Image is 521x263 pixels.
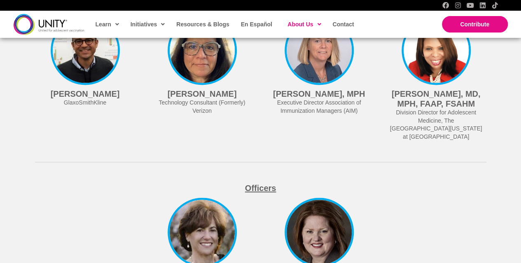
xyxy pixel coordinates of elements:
a: Instagram [455,2,461,9]
span: Learn [96,18,119,30]
img: Ardivan-(Ardi)-Kazarian [168,16,237,85]
span: Officers [245,184,276,193]
a: About Us [283,15,324,34]
div: Division Director for Adolescent Medicine, The [GEOGRAPHIC_DATA][US_STATE] at [GEOGRAPHIC_DATA] [390,109,482,141]
h4: [PERSON_NAME] [156,89,248,99]
span: Initiatives [131,18,165,30]
span: En Español [241,21,272,28]
span: Contribute [460,21,489,28]
img: Claire-Hannan [285,16,354,85]
a: Contact [328,15,357,34]
h4: [PERSON_NAME] [39,89,131,99]
a: En Español [237,15,276,34]
a: Facebook [442,2,449,9]
img: unity-logo-dark [14,14,84,34]
a: LinkedIn [479,2,486,9]
a: YouTube [467,2,474,9]
a: Contribute [442,16,508,33]
a: Resources & Blogs [172,15,232,34]
span: About Us [287,18,321,30]
div: Executive Director Association of Immunization Managers (AIM) [273,99,365,115]
div: GlaxoSmithKline [39,99,131,107]
span: Contact [332,21,354,28]
h4: [PERSON_NAME], MPH [273,89,365,99]
img: Screen Shot 2022-06-28 at 12.24.23 PM [402,16,471,85]
div: Technology Consultant (Formerly) Verizon [156,99,248,115]
span: Resources & Blogs [176,21,229,28]
img: 1516507668813 [51,16,120,85]
h4: [PERSON_NAME], MD, MPH, FAAP, FSAHM [390,89,482,109]
a: TikTok [492,2,498,9]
